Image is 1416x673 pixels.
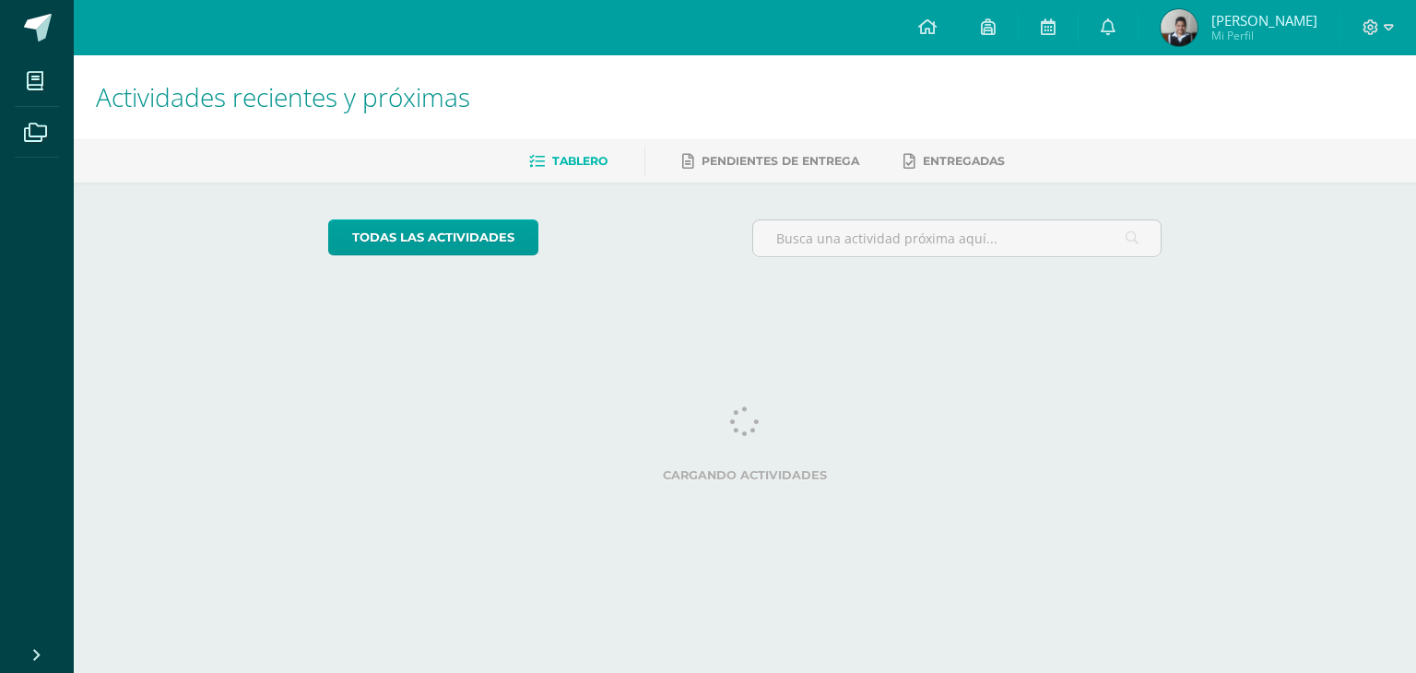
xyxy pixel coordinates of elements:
[753,220,1162,256] input: Busca una actividad próxima aquí...
[1211,11,1317,30] span: [PERSON_NAME]
[529,147,608,176] a: Tablero
[1211,28,1317,43] span: Mi Perfil
[328,219,538,255] a: todas las Actividades
[702,154,859,168] span: Pendientes de entrega
[682,147,859,176] a: Pendientes de entrega
[903,147,1005,176] a: Entregadas
[1161,9,1198,46] img: bf70ca971dc0ca02eddfb4c484d0cd73.png
[923,154,1005,168] span: Entregadas
[328,468,1162,482] label: Cargando actividades
[96,79,470,114] span: Actividades recientes y próximas
[552,154,608,168] span: Tablero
